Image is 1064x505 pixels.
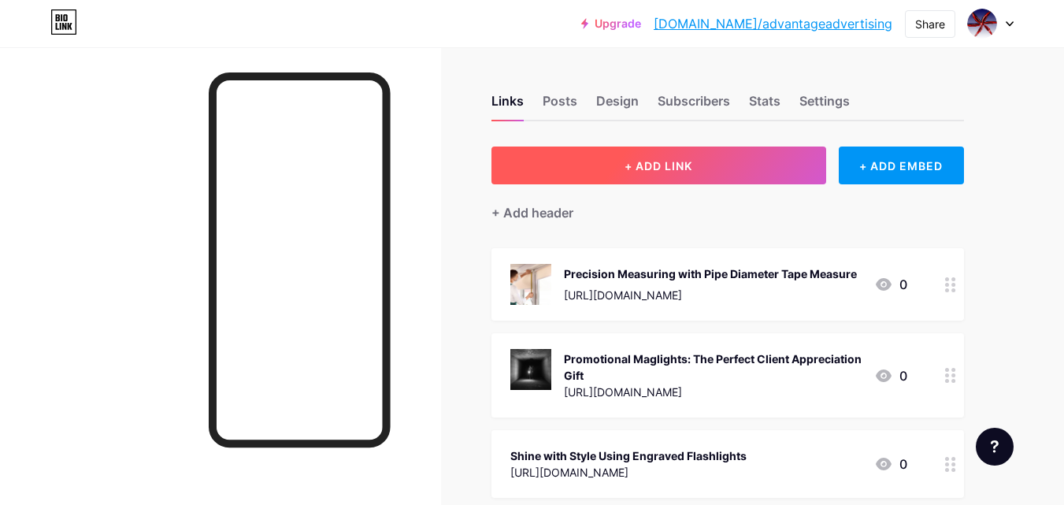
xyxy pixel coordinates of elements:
[510,264,551,305] img: Precision Measuring with Pipe Diameter Tape Measure
[654,14,892,33] a: [DOMAIN_NAME]/advantageadvertising
[564,287,857,303] div: [URL][DOMAIN_NAME]
[915,16,945,32] div: Share
[510,447,747,464] div: Shine with Style Using Engraved Flashlights
[510,349,551,390] img: Promotional Maglights: The Perfect Client Appreciation Gift
[874,455,907,473] div: 0
[564,384,862,400] div: [URL][DOMAIN_NAME]
[491,91,524,120] div: Links
[543,91,577,120] div: Posts
[625,159,692,173] span: + ADD LINK
[799,91,850,120] div: Settings
[658,91,730,120] div: Subscribers
[564,351,862,384] div: Promotional Maglights: The Perfect Client Appreciation Gift
[874,275,907,294] div: 0
[874,366,907,385] div: 0
[596,91,639,120] div: Design
[967,9,997,39] img: Advantage Advertising
[581,17,641,30] a: Upgrade
[491,203,573,222] div: + Add header
[839,147,964,184] div: + ADD EMBED
[749,91,780,120] div: Stats
[510,464,747,481] div: [URL][DOMAIN_NAME]
[491,147,826,184] button: + ADD LINK
[564,265,857,282] div: Precision Measuring with Pipe Diameter Tape Measure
